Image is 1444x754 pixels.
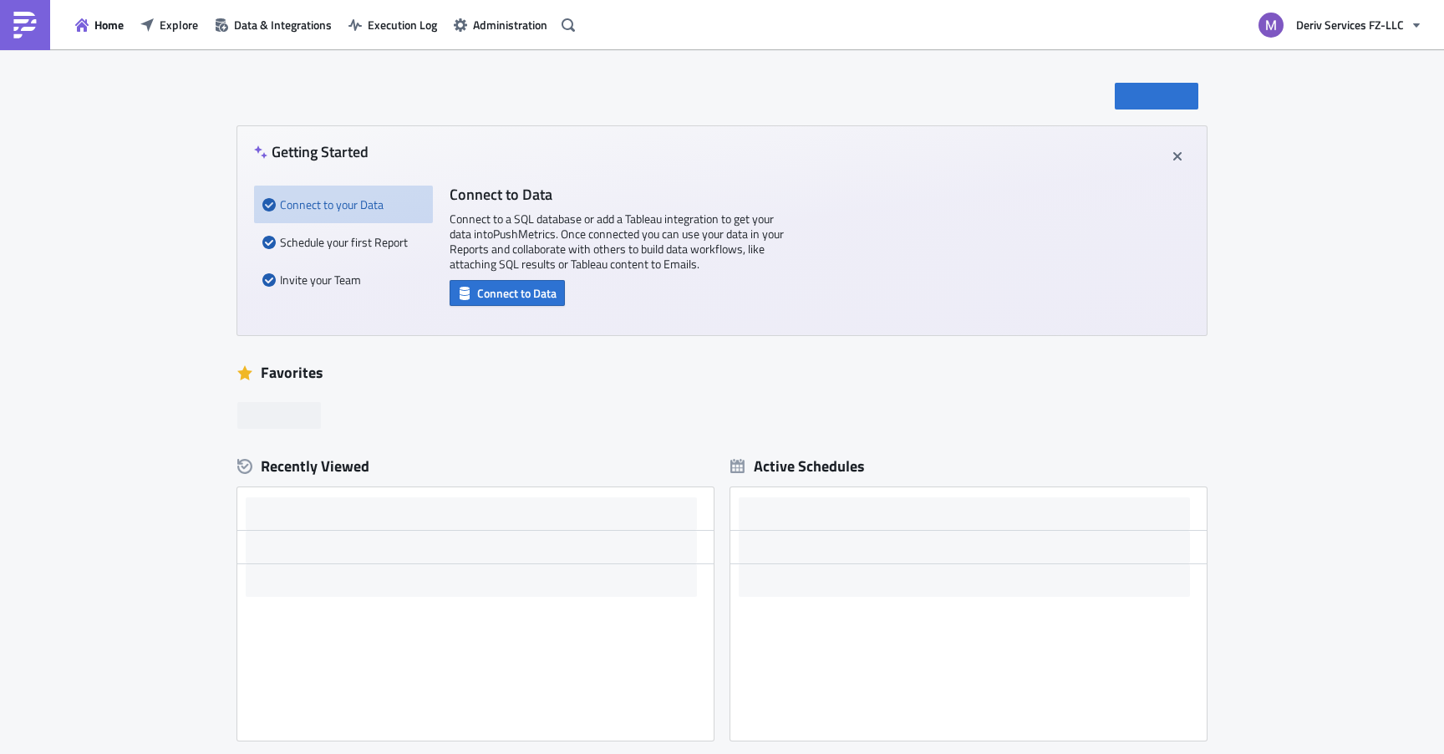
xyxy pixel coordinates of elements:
div: Active Schedules [730,456,865,476]
div: Invite your Team [262,261,425,298]
button: Administration [445,12,556,38]
span: Deriv Services FZ-LLC [1296,16,1404,33]
span: Home [94,16,124,33]
span: Explore [160,16,198,33]
a: Connect to Data [450,283,565,300]
span: Connect to Data [477,284,557,302]
button: Data & Integrations [206,12,340,38]
button: Execution Log [340,12,445,38]
button: Deriv Services FZ-LLC [1248,7,1431,43]
div: Schedule your first Report [262,223,425,261]
h4: Connect to Data [450,186,784,203]
button: Home [67,12,132,38]
p: Connect to a SQL database or add a Tableau integration to get your data into PushMetrics . Once c... [450,211,784,272]
span: Data & Integrations [234,16,332,33]
img: PushMetrics [12,12,38,38]
div: Favorites [237,360,1207,385]
span: Execution Log [368,16,437,33]
h4: Getting Started [254,143,369,160]
span: Administration [473,16,547,33]
img: Avatar [1257,11,1285,39]
button: Connect to Data [450,280,565,306]
div: Connect to your Data [262,186,425,223]
div: Recently Viewed [237,454,714,479]
button: Explore [132,12,206,38]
